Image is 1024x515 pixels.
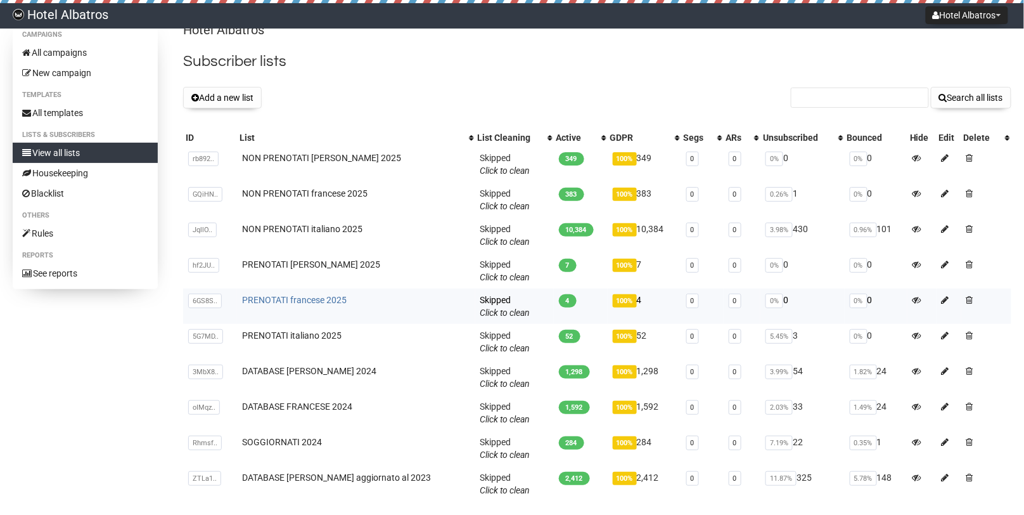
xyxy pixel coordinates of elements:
td: 0 [845,253,907,289]
td: 349 [608,147,681,182]
td: 1 [760,182,845,218]
span: 0% [850,187,867,202]
a: PRENOTATI francese 2025 [242,295,347,305]
a: 0 [733,261,737,270]
span: 0.96% [850,223,877,237]
a: DATABASE [PERSON_NAME] 2024 [242,366,376,376]
a: 0 [733,474,737,483]
div: Segs [684,131,711,144]
th: Bounced: No sort applied, sorting is disabled [845,129,907,147]
span: 2.03% [765,400,793,415]
span: 100% [613,188,637,201]
a: Click to clean [480,343,530,353]
a: Housekeeping [13,163,158,183]
a: Click to clean [480,237,530,247]
a: DATABASE FRANCESE 2024 [242,401,352,412]
span: 100% [613,365,637,379]
a: 0 [733,368,737,376]
a: 0 [691,190,694,199]
span: 5.45% [765,329,793,344]
p: Hotel Albatros [183,22,1011,39]
a: SOGGIORNATI 2024 [242,437,322,447]
span: Skipped [480,188,530,211]
th: Edit: No sort applied, sorting is disabled [937,129,961,147]
span: 0.35% [850,436,877,450]
span: 349 [559,152,584,166]
a: 0 [733,190,737,199]
li: Templates [13,88,158,103]
td: 3 [760,324,845,360]
th: Active: No sort applied, activate to apply an ascending sort [554,129,608,147]
span: 0% [850,329,867,344]
td: 0 [760,289,845,324]
span: 11.87% [765,471,797,486]
span: Skipped [480,330,530,353]
span: 5.78% [850,471,877,486]
span: 2,412 [559,472,590,485]
a: View all lists [13,143,158,163]
span: ZTLa1.. [188,471,221,486]
a: Click to clean [480,308,530,318]
a: 0 [691,155,694,163]
td: 0 [845,147,907,182]
a: 0 [691,368,694,376]
a: NON PRENOTATI [PERSON_NAME] 2025 [242,153,401,163]
span: 1,592 [559,401,590,414]
a: 0 [691,439,694,447]
span: 383 [559,188,584,201]
td: 1,592 [608,395,681,431]
a: 0 [733,439,737,447]
div: Unsubscribed [763,131,832,144]
th: GDPR: No sort applied, activate to apply an ascending sort [608,129,681,147]
td: 24 [845,395,907,431]
a: All templates [13,103,158,123]
div: List [240,131,462,144]
td: 10,384 [608,218,681,253]
span: 1.82% [850,365,877,379]
a: 0 [691,474,694,483]
span: Skipped [480,259,530,282]
span: 10,384 [559,223,594,237]
span: Skipped [480,153,530,176]
a: See reports [13,263,158,284]
a: 0 [691,332,694,341]
div: Delete [964,131,999,144]
span: 0% [850,258,867,273]
span: 1,298 [559,365,590,379]
span: 0% [850,294,867,308]
span: 100% [613,330,637,343]
span: Rhmsf.. [188,436,222,450]
a: New campaign [13,63,158,83]
a: PRENOTATI italiano 2025 [242,330,342,341]
td: 0 [760,147,845,182]
td: 1 [845,431,907,466]
span: Skipped [480,295,530,318]
span: 0% [850,152,867,166]
td: 33 [760,395,845,431]
span: 100% [613,294,637,308]
td: 148 [845,466,907,502]
a: 0 [733,226,737,234]
span: 7.19% [765,436,793,450]
h2: Subscriber lists [183,50,1011,73]
td: 54 [760,360,845,395]
a: Rules [13,223,158,244]
td: 7 [608,253,681,289]
a: 0 [691,261,694,270]
div: List Cleaning [478,131,541,144]
span: Skipped [480,437,530,460]
img: d32bce0027b3c3f918d19494f81228b5 [13,9,24,20]
div: Hide [910,131,933,144]
a: NON PRENOTATI francese 2025 [242,188,368,199]
span: 100% [613,401,637,414]
span: oIMqz.. [188,400,220,415]
a: All campaigns [13,42,158,63]
a: 0 [691,297,694,305]
td: 22 [760,431,845,466]
span: 0% [765,294,783,308]
div: Edit [939,131,959,144]
span: 0.26% [765,187,793,202]
span: 284 [559,436,584,450]
a: 0 [733,297,737,305]
a: Click to clean [480,272,530,282]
